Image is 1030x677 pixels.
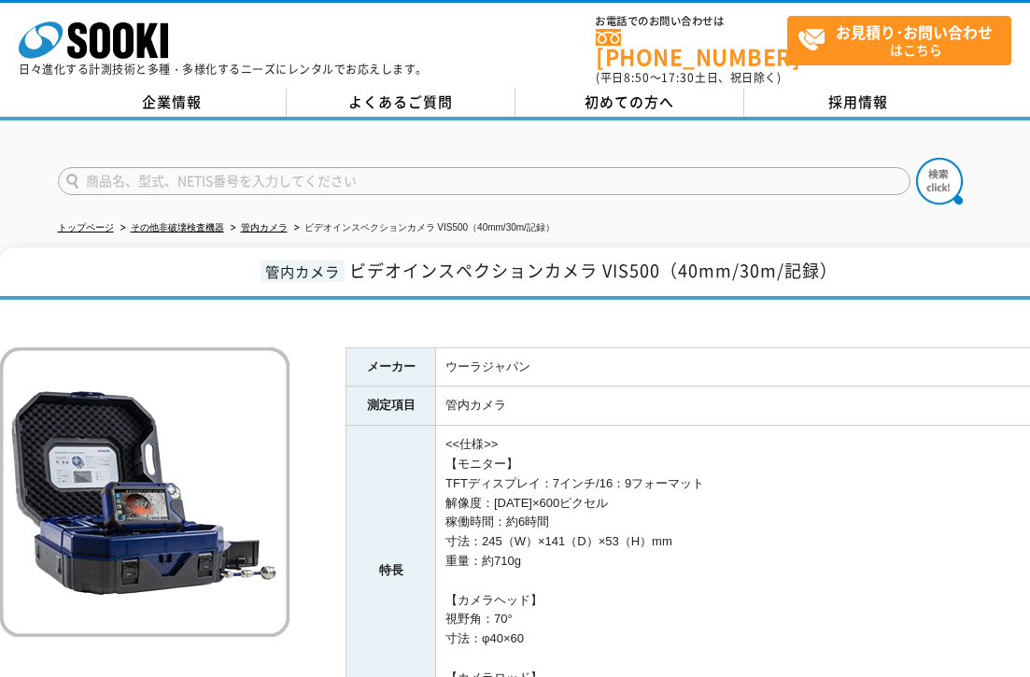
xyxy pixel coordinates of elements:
p: 日々進化する計測技術と多種・多様化するニーズにレンタルでお応えします。 [19,63,428,75]
span: 初めての方へ [585,92,674,112]
span: はこちら [797,17,1010,63]
span: 17:30 [661,69,695,86]
a: トップページ [58,222,114,233]
a: その他非破壊検査機器 [131,222,224,233]
th: 測定項目 [346,387,436,426]
img: btn_search.png [916,158,963,205]
a: 企業情報 [58,89,287,117]
a: 初めての方へ [515,89,744,117]
li: ビデオインスペクションカメラ VIS500（40mm/30m/記録） [290,219,555,238]
a: 採用情報 [744,89,973,117]
input: 商品名、型式、NETIS番号を入力してください [58,167,910,195]
span: 管内カメラ [261,261,345,282]
span: 8:50 [624,69,650,86]
a: お見積り･お問い合わせはこちら [787,16,1011,65]
a: よくあるご質問 [287,89,515,117]
a: 管内カメラ [241,222,288,233]
strong: お見積り･お問い合わせ [836,21,993,43]
span: お電話でのお問い合わせは [596,16,787,27]
span: ビデオインスペクションカメラ VIS500（40mm/30m/記録） [349,258,838,283]
span: (平日 ～ 土日、祝日除く) [596,69,781,86]
th: メーカー [346,347,436,387]
a: [PHONE_NUMBER] [596,29,787,67]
